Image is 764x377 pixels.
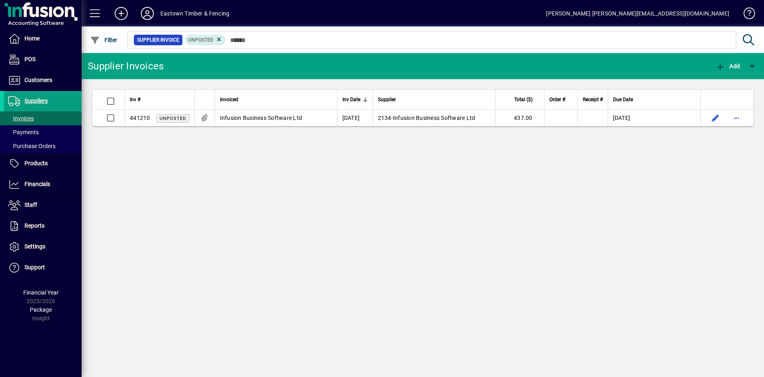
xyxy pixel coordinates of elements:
[8,129,39,135] span: Payments
[4,237,82,257] a: Settings
[713,59,742,73] button: Add
[24,98,48,104] span: Suppliers
[549,95,565,104] span: Order #
[24,181,50,187] span: Financials
[4,49,82,70] a: POS
[23,289,59,296] span: Financial Year
[188,37,213,43] span: Unposted
[8,115,34,122] span: Invoices
[24,56,36,62] span: POS
[24,243,45,250] span: Settings
[4,257,82,278] a: Support
[220,115,302,121] span: Infusion Business Software Ltd
[137,36,179,44] span: Supplier Invoice
[90,37,118,43] span: Filter
[24,264,45,271] span: Support
[220,95,238,104] span: Invoiced
[4,125,82,139] a: Payments
[715,63,740,69] span: Add
[342,95,360,104] span: Inv Date
[24,202,37,208] span: Staff
[709,111,722,124] button: Edit
[337,110,373,126] td: [DATE]
[500,95,540,104] div: Total ($)
[608,110,701,126] td: [DATE]
[220,95,332,104] div: Invoiced
[730,111,743,124] button: More options
[160,116,186,121] span: Unposted
[108,6,134,21] button: Add
[24,222,44,229] span: Reports
[8,143,56,149] span: Purchase Orders
[378,95,396,104] span: Supplier
[4,70,82,91] a: Customers
[495,110,544,126] td: 437.00
[88,60,164,73] div: Supplier Invoices
[378,115,391,121] span: 2134
[514,95,533,104] span: Total ($)
[373,110,495,126] td: -
[88,33,120,47] button: Filter
[160,7,229,20] div: Eastown Timber & Fencing
[4,153,82,174] a: Products
[24,35,40,42] span: Home
[393,115,475,121] span: Infusion Business Software Ltd
[4,195,82,215] a: Staff
[4,174,82,195] a: Financials
[4,139,82,153] a: Purchase Orders
[342,95,368,104] div: Inv Date
[4,111,82,125] a: Invoices
[24,77,52,83] span: Customers
[130,95,189,104] div: Inv #
[185,35,226,45] mat-chip: Invoice Status: Unposted
[24,160,48,166] span: Products
[4,29,82,49] a: Home
[4,216,82,236] a: Reports
[737,2,754,28] a: Knowledge Base
[549,95,573,104] div: Order #
[130,95,140,104] span: Inv #
[130,115,150,121] span: 441210
[613,95,633,104] span: Due Date
[30,306,52,313] span: Package
[378,95,490,104] div: Supplier
[613,95,696,104] div: Due Date
[134,6,160,21] button: Profile
[546,7,729,20] div: [PERSON_NAME] [PERSON_NAME][EMAIL_ADDRESS][DOMAIN_NAME]
[583,95,603,104] span: Receipt #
